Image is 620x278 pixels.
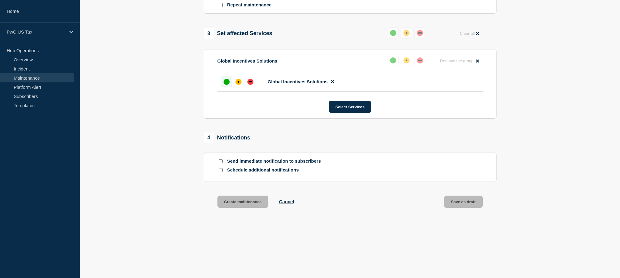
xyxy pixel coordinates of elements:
[227,167,325,173] p: Schedule additional notifications
[204,28,214,39] span: 3
[414,55,425,66] button: down
[204,132,250,143] div: Notifications
[279,199,294,204] button: Cancel
[403,30,410,36] div: affected
[414,27,425,38] button: down
[401,55,412,66] button: affected
[417,57,423,63] div: down
[219,159,223,163] input: Send immediate notification to subscribers
[268,79,328,84] span: Global Incentives Solutions
[388,55,399,66] button: up
[217,58,278,63] p: Global Incentives Solutions
[417,30,423,36] div: down
[388,27,399,38] button: up
[444,196,483,208] button: Save as draft
[456,27,482,39] button: Clear all
[224,79,230,85] div: up
[219,168,223,172] input: Schedule additional notifications
[204,132,214,143] span: 4
[219,3,223,7] input: Repeat maintenance
[217,196,269,208] button: Create maintenance
[7,29,65,34] p: PwC US Tax
[440,59,474,63] span: Remove the group
[390,30,396,36] div: up
[204,28,272,39] div: Set affected Services
[403,57,410,63] div: affected
[401,27,412,38] button: affected
[235,79,242,85] div: affected
[329,101,371,113] button: Select Services
[436,55,483,67] button: Remove the group
[247,79,253,85] div: down
[227,2,272,8] p: Repeat maintenance
[227,158,325,164] p: Send immediate notification to subscribers
[390,57,396,63] div: up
